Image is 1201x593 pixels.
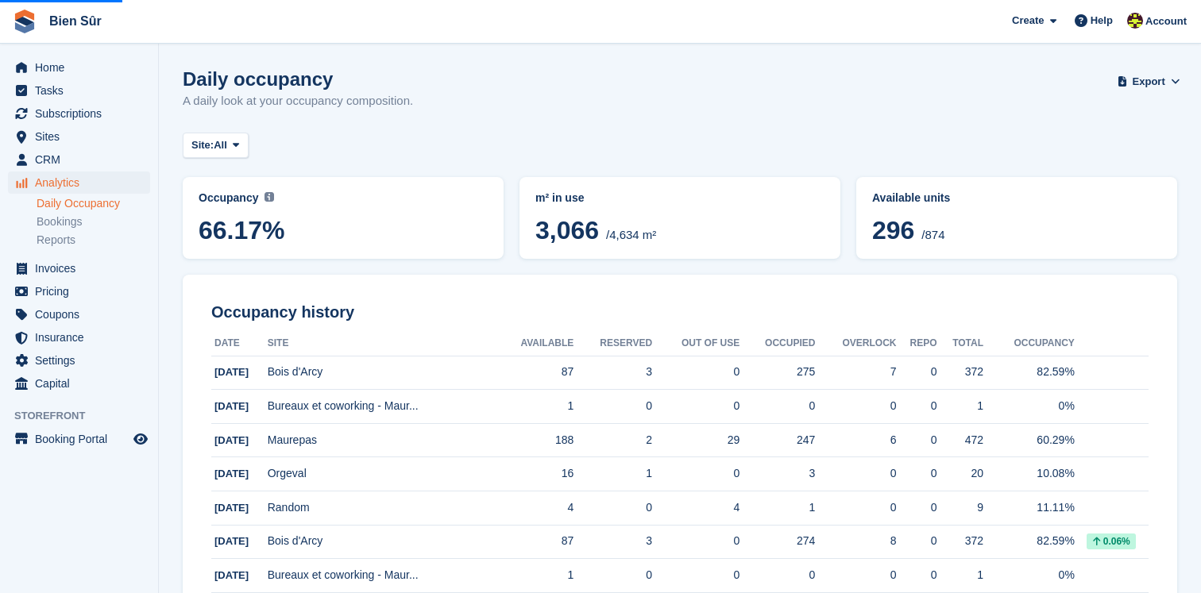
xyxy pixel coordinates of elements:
div: 0 [897,432,937,449]
span: [DATE] [214,434,249,446]
th: Date [211,331,268,356]
span: [DATE] [214,502,249,514]
div: Keywords by Traffic [178,94,262,104]
td: 0 [573,559,652,593]
span: Capital [35,372,130,395]
td: 0 [652,559,740,593]
a: Bookings [37,214,150,229]
td: 20 [937,457,983,491]
button: Export [1120,68,1177,94]
div: 0 [897,499,937,516]
td: 82.59% [983,525,1075,559]
td: 87 [494,356,573,390]
td: 11.11% [983,491,1075,526]
h2: Occupancy history [211,303,1149,322]
div: v 4.0.25 [44,25,78,38]
span: [DATE] [214,400,249,412]
div: 8 [815,533,896,549]
th: Out of Use [652,331,740,356]
span: Home [35,56,130,79]
td: 372 [937,525,983,559]
span: Coupons [35,303,130,325]
span: Account [1145,13,1187,29]
div: 0 [740,398,815,414]
td: 0 [652,356,740,390]
div: 0 [897,567,937,583]
div: Domain Overview [64,94,142,104]
div: 0 [815,465,896,482]
span: Settings [35,349,130,372]
th: Site [268,331,494,356]
div: 7 [815,364,896,380]
div: 0 [897,533,937,549]
button: Site: All [183,133,249,159]
td: 1 [494,390,573,424]
span: Occupancy [199,191,258,204]
span: Insurance [35,326,130,348]
td: 4 [652,491,740,526]
div: Domain: [DOMAIN_NAME] [41,41,175,54]
td: 472 [937,423,983,457]
td: 2 [573,423,652,457]
th: Occupied [740,331,815,356]
div: 0.06% [1087,533,1136,549]
a: menu [8,349,150,372]
td: 372 [937,356,983,390]
span: Tasks [35,79,130,102]
td: 3 [573,525,652,559]
a: menu [8,257,150,279]
th: Available [494,331,573,356]
td: 0 [573,390,652,424]
td: 1 [573,457,652,491]
td: 82.59% [983,356,1075,390]
h1: Daily occupancy [183,68,413,90]
img: Marie Tran [1127,13,1143,29]
span: 3,066 [535,216,599,245]
abbr: Current percentage of units occupied or overlocked [872,190,1161,206]
div: 0 [815,499,896,516]
th: Reserved [573,331,652,356]
a: menu [8,56,150,79]
td: 4 [494,491,573,526]
span: Booking Portal [35,428,130,450]
td: 10.08% [983,457,1075,491]
span: Available units [872,191,950,204]
abbr: Current breakdown of %{unit} occupied [535,190,824,206]
span: /4,634 m² [606,228,656,241]
td: Random [268,491,494,526]
span: Storefront [14,408,158,424]
span: [DATE] [214,569,249,581]
td: 16 [494,457,573,491]
td: 9 [937,491,983,526]
th: Total [937,331,983,356]
span: m² in use [535,191,584,204]
td: Orgeval [268,457,494,491]
span: Analytics [35,171,130,194]
div: 0 [740,567,815,583]
a: menu [8,125,150,148]
div: 6 [815,432,896,449]
a: menu [8,171,150,194]
span: Pricing [35,280,130,302]
img: logo_orange.svg [25,25,38,38]
td: 60.29% [983,423,1075,457]
span: 296 [872,216,914,245]
span: [DATE] [214,366,249,378]
div: 0 [815,398,896,414]
a: menu [8,102,150,125]
th: Overlock [815,331,896,356]
span: All [214,137,227,153]
span: Help [1091,13,1113,29]
td: 1 [937,559,983,593]
td: 0 [652,390,740,424]
td: 0 [652,525,740,559]
span: Subscriptions [35,102,130,125]
img: website_grey.svg [25,41,38,54]
span: Export [1133,74,1165,90]
td: 29 [652,423,740,457]
img: tab_keywords_by_traffic_grey.svg [160,92,173,105]
div: 275 [740,364,815,380]
th: Occupancy [983,331,1075,356]
div: 0 [815,567,896,583]
td: Bois d'Arcy [268,525,494,559]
